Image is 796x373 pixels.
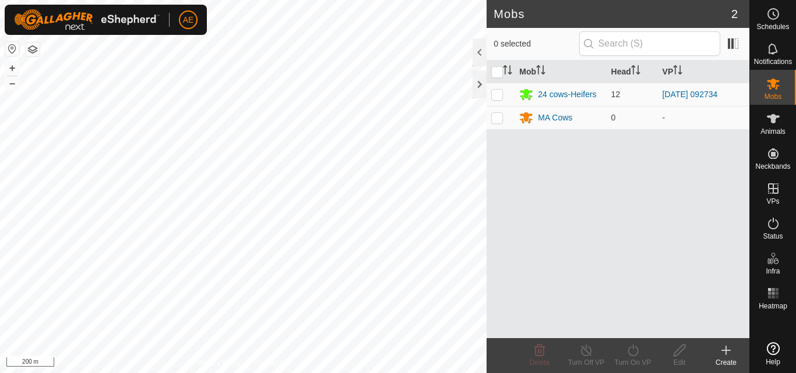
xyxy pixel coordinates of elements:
[579,31,720,56] input: Search (S)
[766,198,779,205] span: VPs
[656,357,703,368] div: Edit
[530,358,550,367] span: Delete
[611,90,621,99] span: 12
[536,67,545,76] p-sorticon: Activate to sort
[703,357,749,368] div: Create
[658,61,749,83] th: VP
[515,61,606,83] th: Mob
[563,357,610,368] div: Turn Off VP
[14,9,160,30] img: Gallagher Logo
[766,268,780,275] span: Infra
[658,106,749,129] td: -
[5,61,19,75] button: +
[731,5,738,23] span: 2
[198,358,241,368] a: Privacy Policy
[765,93,781,100] span: Mobs
[607,61,658,83] th: Head
[766,358,780,365] span: Help
[503,67,512,76] p-sorticon: Activate to sort
[760,128,786,135] span: Animals
[538,88,596,101] div: 24 cows-Heifers
[5,42,19,56] button: Reset Map
[763,233,783,240] span: Status
[610,357,656,368] div: Turn On VP
[538,112,572,124] div: MA Cows
[756,23,789,30] span: Schedules
[750,338,796,370] a: Help
[183,14,194,26] span: AE
[494,7,731,21] h2: Mobs
[631,67,640,76] p-sorticon: Activate to sort
[611,113,616,122] span: 0
[5,76,19,90] button: –
[494,38,579,50] span: 0 selected
[754,58,792,65] span: Notifications
[759,303,787,310] span: Heatmap
[26,42,40,56] button: Map Layers
[673,67,682,76] p-sorticon: Activate to sort
[755,163,790,170] span: Neckbands
[663,90,718,99] a: [DATE] 092734
[255,358,289,368] a: Contact Us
